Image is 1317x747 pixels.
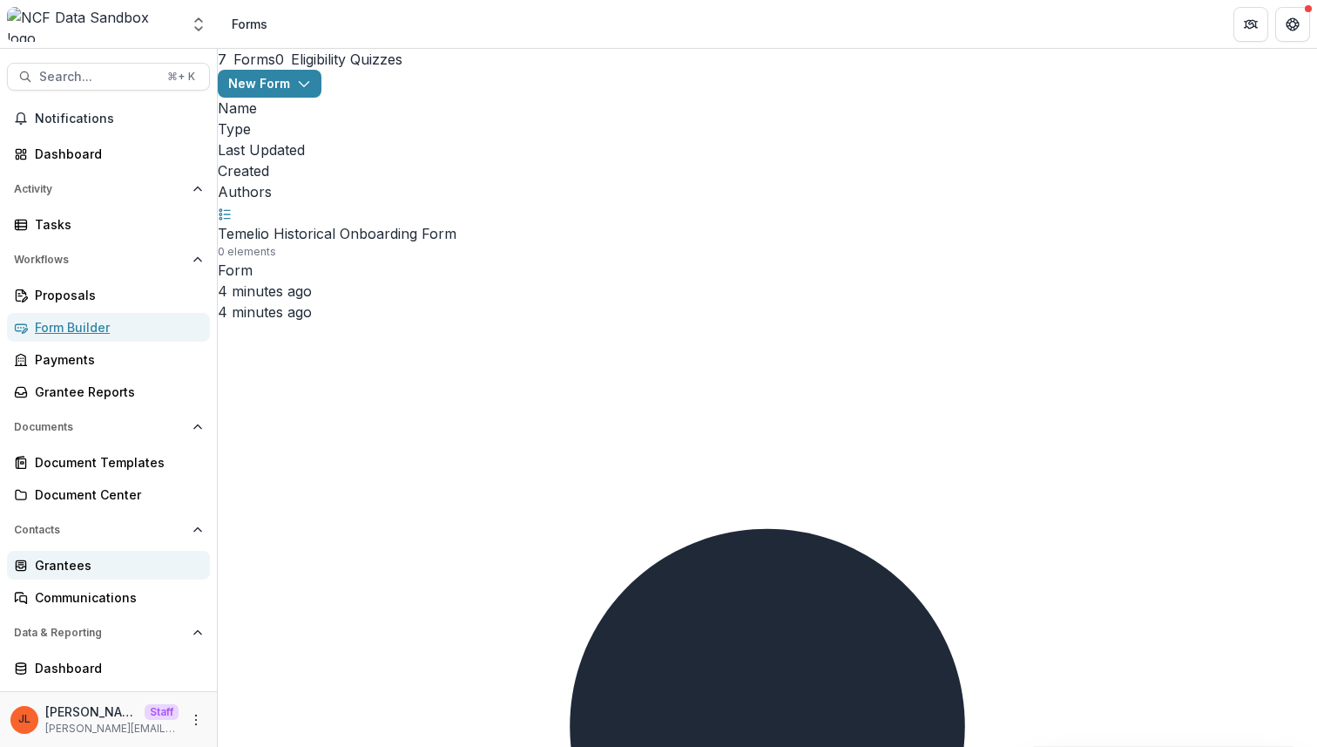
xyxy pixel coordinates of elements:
[218,225,456,242] a: Temelio Historical Onboarding Form
[35,318,196,336] div: Form Builder
[7,619,210,647] button: Open Data & Reporting
[7,210,210,239] a: Tasks
[164,67,199,86] div: ⌘ + K
[7,448,210,477] a: Document Templates
[225,11,274,37] nav: breadcrumb
[7,139,210,168] a: Dashboard
[218,244,276,260] span: 0 elements
[186,7,211,42] button: Open entity switcher
[7,686,210,715] a: Data Report
[45,721,179,737] p: [PERSON_NAME][EMAIL_ADDRESS][DOMAIN_NAME]
[218,99,257,117] span: Name
[35,145,196,163] div: Dashboard
[45,703,138,721] p: [PERSON_NAME]
[35,215,196,234] div: Tasks
[218,120,251,138] span: Type
[218,141,305,159] span: Last Updated
[218,183,272,200] span: Authors
[7,413,210,441] button: Open Documents
[35,556,196,574] div: Grantees
[7,281,210,309] a: Proposals
[218,70,321,98] button: New Form
[14,183,186,195] span: Activity
[18,714,30,725] div: Jeanne Locker
[218,303,312,321] span: 4 minutes ago
[218,49,275,70] button: Forms
[275,49,402,70] button: Eligibility Quizzes
[14,421,186,433] span: Documents
[35,286,196,304] div: Proposals
[7,246,210,274] button: Open Workflows
[218,162,269,180] span: Created
[275,51,284,68] span: 0
[7,377,210,406] a: Grantee Reports
[218,282,312,300] span: 4 minutes ago
[232,15,267,33] div: Forms
[186,710,206,730] button: More
[35,383,196,401] div: Grantee Reports
[145,704,179,720] p: Staff
[14,524,186,536] span: Contacts
[35,486,196,504] div: Document Center
[35,659,196,677] div: Dashboard
[1275,7,1310,42] button: Get Help
[7,654,210,682] a: Dashboard
[7,63,210,91] button: Search...
[7,313,210,342] a: Form Builder
[7,105,210,132] button: Notifications
[39,70,157,85] span: Search...
[7,583,210,612] a: Communications
[7,175,210,203] button: Open Activity
[7,516,210,544] button: Open Contacts
[35,350,196,369] div: Payments
[35,112,203,126] span: Notifications
[35,453,196,472] div: Document Templates
[1233,7,1268,42] button: Partners
[14,254,186,266] span: Workflows
[14,627,186,639] span: Data & Reporting
[7,551,210,580] a: Grantees
[218,51,226,68] span: 7
[218,261,253,279] span: Form
[7,7,179,42] img: NCF Data Sandbox logo
[35,588,196,607] div: Communications
[7,345,210,374] a: Payments
[7,480,210,509] a: Document Center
